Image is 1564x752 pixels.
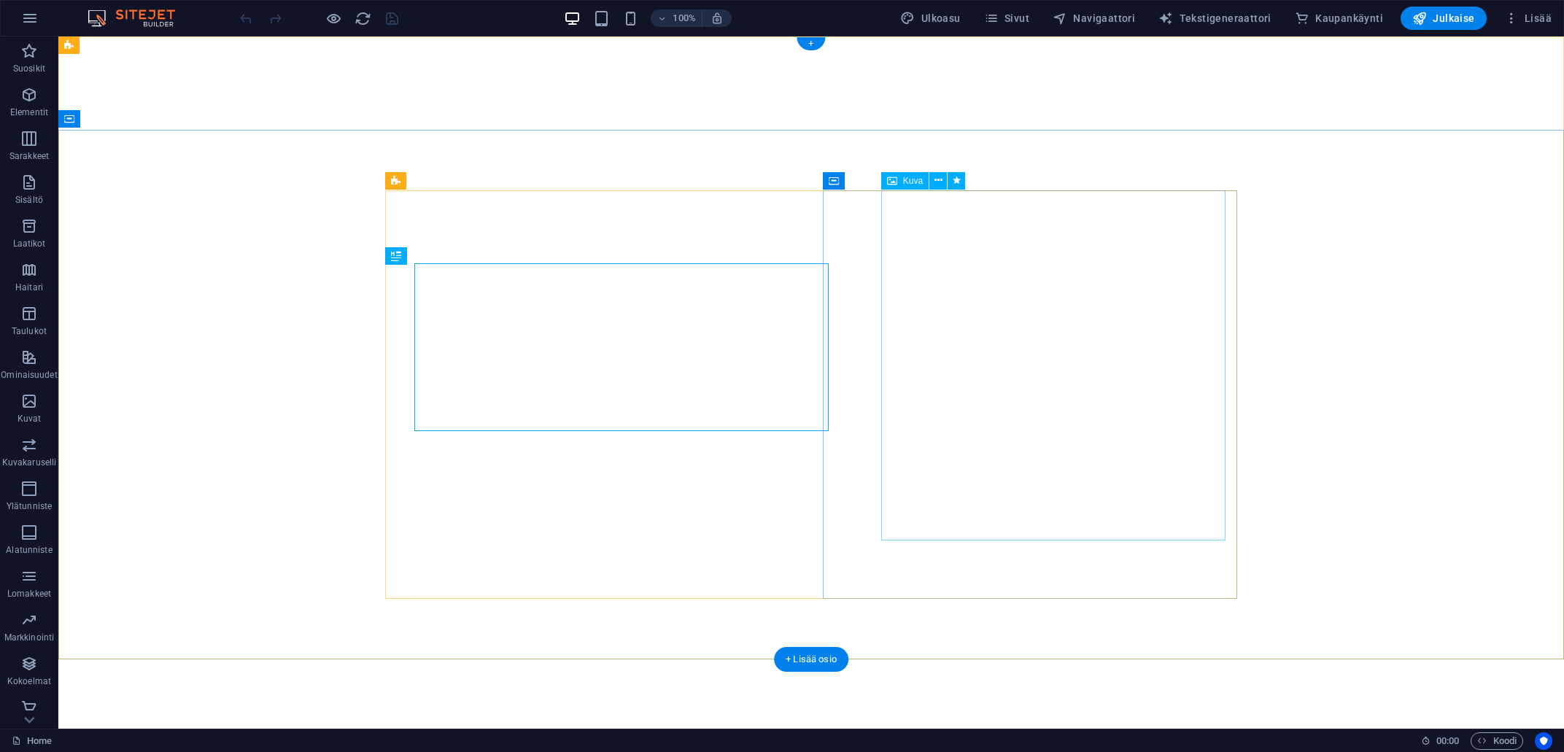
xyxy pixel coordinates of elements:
[2,457,56,468] p: Kuvakaruselli
[325,9,342,27] button: Napsauta tästä poistuaksesi esikatselutilasta ja jatkaaksesi muokkaamista
[7,500,52,512] p: Ylätunniste
[1498,7,1557,30] button: Lisää
[894,7,966,30] div: Ulkoasu (Ctrl+Alt+Y)
[903,177,923,185] span: Kuva
[9,150,49,162] p: Sarakkeet
[10,106,48,118] p: Elementit
[1153,7,1277,30] button: Tekstigeneraattori
[15,282,43,293] p: Haitari
[18,413,42,425] p: Kuvat
[7,675,51,687] p: Kokoelmat
[1401,7,1487,30] button: Julkaise
[355,10,371,27] i: Lataa sivu uudelleen
[7,588,51,600] p: Lomakkeet
[797,37,825,50] div: +
[1158,11,1271,26] span: Tekstigeneraattori
[13,238,46,249] p: Laatikot
[1047,7,1141,30] button: Navigaattori
[1412,11,1475,26] span: Julkaise
[84,9,193,27] img: Editor Logo
[6,544,52,556] p: Alatunniste
[1504,11,1552,26] span: Lisää
[978,7,1035,30] button: Sivut
[1053,11,1135,26] span: Navigaattori
[774,647,848,672] div: + Lisää osio
[673,9,696,27] h6: 100%
[984,11,1029,26] span: Sivut
[1,369,57,381] p: Ominaisuudet
[711,12,724,25] i: Koon muuttuessa säädä zoomaustaso automaattisesti sopimaan valittuun laitteeseen.
[900,11,960,26] span: Ulkoasu
[1436,732,1459,750] span: 00 00
[1471,732,1523,750] button: Koodi
[354,9,371,27] button: reload
[651,9,702,27] button: 100%
[1295,11,1383,26] span: Kaupankäynti
[13,63,45,74] p: Suosikit
[15,194,43,206] p: Sisältö
[894,7,966,30] button: Ulkoasu
[1289,7,1389,30] button: Kaupankäynti
[1447,735,1449,746] span: :
[4,632,54,643] p: Markkinointi
[1477,732,1517,750] span: Koodi
[12,325,47,337] p: Taulukot
[12,732,52,750] a: Napsauta peruuttaaksesi valinnan. Kaksoisnapsauta avataksesi Sivut
[1421,732,1460,750] h6: Istunnon aika
[1535,732,1552,750] button: Usercentrics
